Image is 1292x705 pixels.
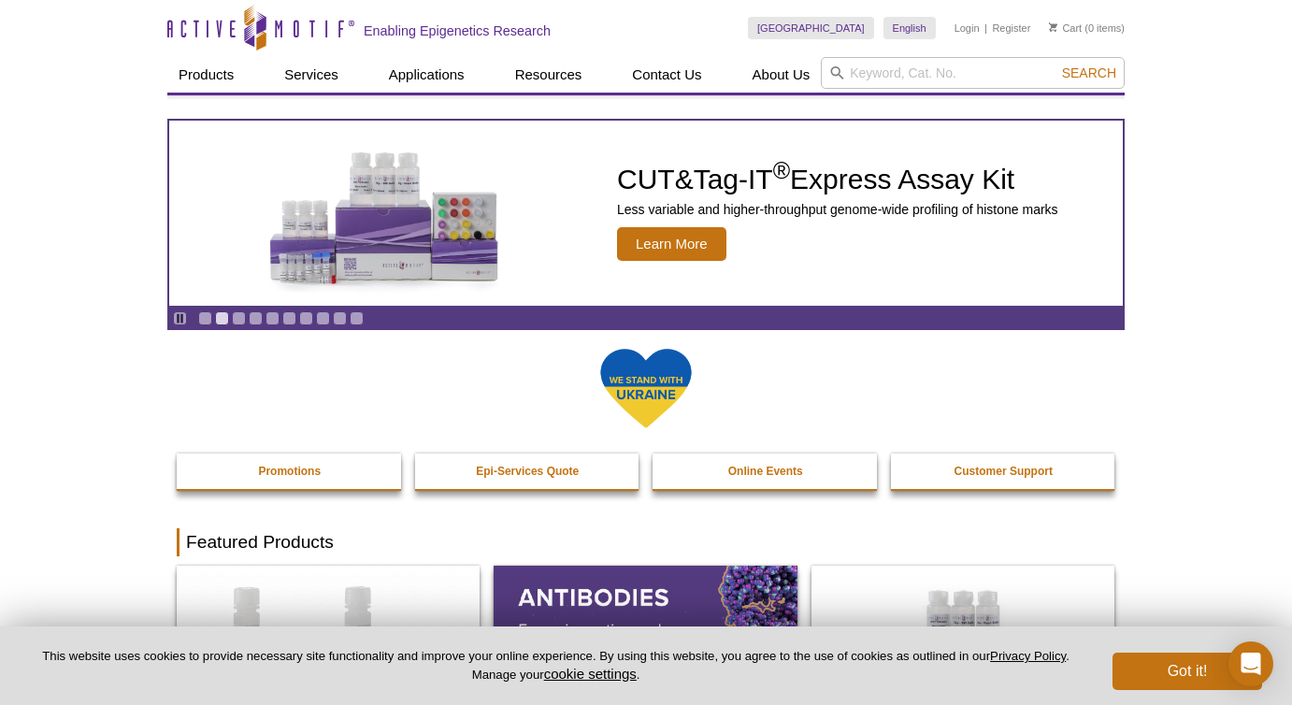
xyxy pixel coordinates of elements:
[378,57,476,93] a: Applications
[249,311,263,325] a: Go to slide 4
[883,17,936,39] a: English
[1113,653,1262,690] button: Got it!
[955,22,980,35] a: Login
[316,311,330,325] a: Go to slide 8
[504,57,594,93] a: Resources
[955,465,1053,478] strong: Customer Support
[169,121,1123,306] article: CUT&Tag-IT Express Assay Kit
[1056,65,1122,81] button: Search
[1049,22,1082,35] a: Cart
[198,311,212,325] a: Go to slide 1
[30,648,1082,683] p: This website uses cookies to provide necessary site functionality and improve your online experie...
[173,311,187,325] a: Toggle autoplay
[169,121,1123,306] a: CUT&Tag-IT Express Assay Kit CUT&Tag-IT®Express Assay Kit Less variable and higher-throughput gen...
[364,22,551,39] h2: Enabling Epigenetics Research
[177,528,1115,556] h2: Featured Products
[1049,22,1057,32] img: Your Cart
[350,311,364,325] a: Go to slide 10
[992,22,1030,35] a: Register
[258,465,321,478] strong: Promotions
[177,453,403,489] a: Promotions
[891,453,1117,489] a: Customer Support
[215,311,229,325] a: Go to slide 2
[984,17,987,39] li: |
[1049,17,1125,39] li: (0 items)
[728,465,803,478] strong: Online Events
[990,649,1066,663] a: Privacy Policy
[167,57,245,93] a: Products
[273,57,350,93] a: Services
[741,57,822,93] a: About Us
[617,201,1058,218] p: Less variable and higher-throughput genome-wide profiling of histone marks
[653,453,879,489] a: Online Events
[266,311,280,325] a: Go to slide 5
[617,165,1058,194] h2: CUT&Tag-IT Express Assay Kit
[232,311,246,325] a: Go to slide 3
[299,311,313,325] a: Go to slide 7
[415,453,641,489] a: Epi-Services Quote
[748,17,874,39] a: [GEOGRAPHIC_DATA]
[282,311,296,325] a: Go to slide 6
[821,57,1125,89] input: Keyword, Cat. No.
[1228,641,1273,686] div: Open Intercom Messenger
[333,311,347,325] a: Go to slide 9
[230,110,538,316] img: CUT&Tag-IT Express Assay Kit
[621,57,712,93] a: Contact Us
[617,227,726,261] span: Learn More
[1062,65,1116,80] span: Search
[773,157,790,183] sup: ®
[476,465,579,478] strong: Epi-Services Quote
[599,347,693,430] img: We Stand With Ukraine
[544,666,637,682] button: cookie settings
